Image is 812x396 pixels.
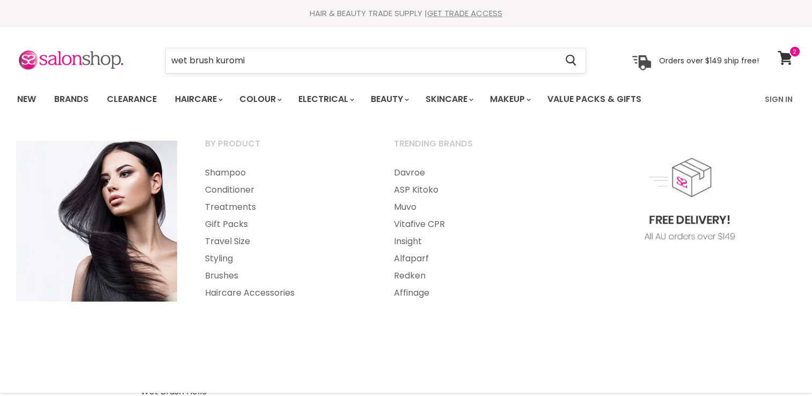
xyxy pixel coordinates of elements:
a: Styling [192,250,378,267]
a: Conditioner [192,181,378,199]
p: Orders over $149 ship free! [659,55,759,65]
a: Value Packs & Gifts [539,88,649,111]
a: Clearance [99,88,165,111]
div: HAIR & BEAUTY TRADE SUPPLY | [4,8,809,19]
ul: Main menu [381,164,567,302]
a: Davroe [381,164,567,181]
a: Shampoo [192,164,378,181]
ul: Main menu [192,164,378,302]
a: Haircare Accessories [192,284,378,302]
a: Skincare [418,88,480,111]
input: Search [166,48,557,73]
a: Muvo [381,199,567,216]
a: Makeup [482,88,537,111]
a: Gift Packs [192,216,378,233]
a: Electrical [290,88,361,111]
a: Treatments [192,199,378,216]
iframe: Gorgias live chat messenger [758,346,801,385]
a: Affinage [381,284,567,302]
form: Product [165,48,586,74]
a: Vitafive CPR [381,216,567,233]
nav: Main [4,84,809,115]
a: Beauty [363,88,415,111]
a: Colour [231,88,288,111]
a: Brushes [192,267,378,284]
ul: Main menu [9,84,704,115]
button: Search [557,48,586,73]
a: Insight [381,233,567,250]
a: Redken [381,267,567,284]
a: ASP Kitoko [381,181,567,199]
a: GET TRADE ACCESS [427,8,502,19]
a: New [9,88,44,111]
a: Brands [46,88,97,111]
a: Sign In [758,88,799,111]
a: Alfaparf [381,250,567,267]
a: Travel Size [192,233,378,250]
a: Trending Brands [381,135,567,162]
a: Haircare [167,88,229,111]
a: By Product [192,135,378,162]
